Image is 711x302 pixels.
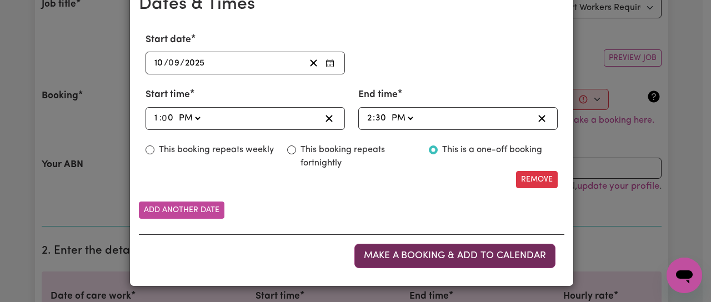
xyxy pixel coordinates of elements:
[184,56,206,71] input: ----
[164,58,168,68] span: /
[364,251,546,260] span: Make a booking & add to calendar
[375,111,387,126] input: --
[169,56,180,71] input: --
[154,56,164,71] input: --
[301,143,415,170] label: This booking repeats fortnightly
[305,56,322,71] button: Clear Start date
[180,58,184,68] span: /
[162,114,167,123] span: 0
[146,88,190,102] label: Start time
[367,111,373,126] input: --
[667,258,702,293] iframe: Button to launch messaging window
[159,113,162,123] span: :
[322,56,338,71] button: Enter Start date
[139,202,224,219] button: Add another date
[354,244,555,268] button: Make a booking & add to calendar
[516,171,558,188] button: Remove this date/time
[373,113,375,123] span: :
[168,59,174,68] span: 0
[163,111,174,126] input: --
[159,143,274,157] label: This booking repeats weekly
[154,111,160,126] input: --
[442,143,542,157] label: This is a one-off booking
[146,33,191,47] label: Start date
[358,88,398,102] label: End time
